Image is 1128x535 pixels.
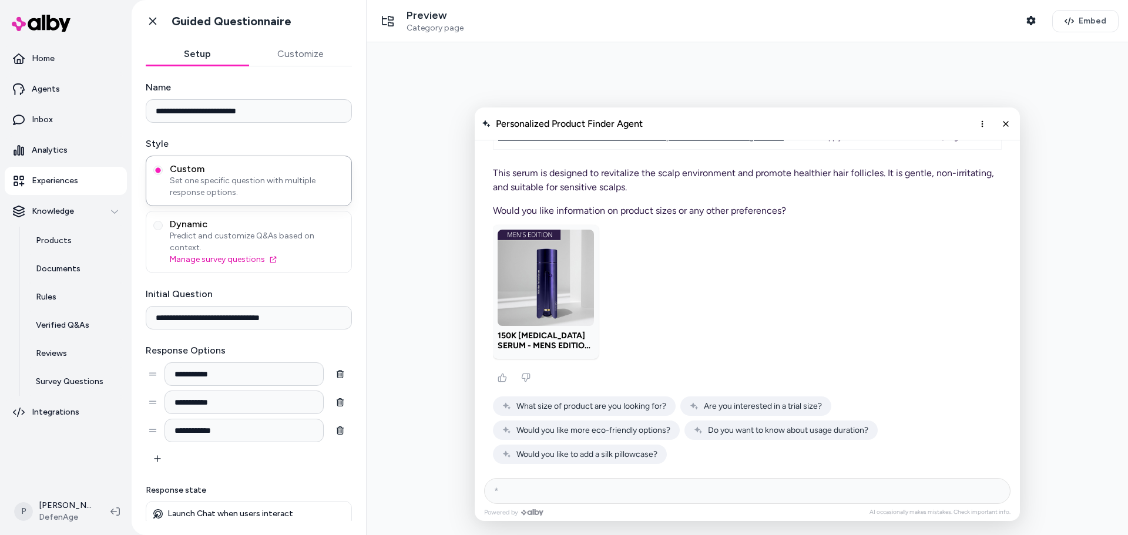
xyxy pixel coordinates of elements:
span: Dynamic [170,218,344,230]
button: Knowledge [5,197,127,226]
a: Documents [24,255,127,283]
p: Experiences [32,175,78,187]
a: Rules [24,283,127,311]
label: Style [146,137,352,151]
button: Embed [1052,10,1119,32]
button: Customize [249,42,352,66]
p: Rules [36,291,56,303]
p: Agents [32,83,60,95]
a: Reviews [24,339,127,368]
p: Reviews [36,348,67,359]
a: Analytics [5,136,127,164]
button: Setup [146,42,249,66]
label: Initial Question [146,287,352,301]
span: Set one specific question with multiple response options. [170,175,344,198]
p: Inbox [32,114,53,126]
p: Analytics [32,144,68,156]
label: Name [146,80,352,95]
p: Verified Q&As [36,319,89,331]
span: Predict and customize Q&As based on context. [170,230,344,254]
p: Response state [146,484,352,496]
label: Response Options [146,344,352,358]
p: Survey Questions [36,376,103,388]
p: Home [32,53,55,65]
a: Survey Questions [24,368,127,396]
p: Knowledge [32,206,74,217]
p: Launch Chat when users interact [167,509,293,519]
span: DefenAge [39,512,92,523]
a: Agents [5,75,127,103]
a: Experiences [5,167,127,195]
h1: Guided Questionnaire [172,14,291,29]
button: DynamicPredict and customize Q&As based on context.Manage survey questions [153,221,163,230]
a: Manage survey questions [170,254,344,265]
p: Documents [36,263,80,275]
a: Integrations [5,398,127,426]
p: Integrations [32,406,79,418]
button: P[PERSON_NAME]DefenAge [7,493,101,530]
p: [PERSON_NAME] [39,500,92,512]
a: Verified Q&As [24,311,127,339]
img: alby Logo [12,15,70,32]
span: Embed [1079,15,1106,27]
button: CustomSet one specific question with multiple response options. [153,166,163,175]
p: Preview [407,9,464,22]
span: Category page [407,23,464,33]
span: Custom [170,163,344,175]
p: Products [36,235,72,247]
a: Inbox [5,106,127,134]
span: P [14,502,33,521]
a: Products [24,227,127,255]
a: Home [5,45,127,73]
